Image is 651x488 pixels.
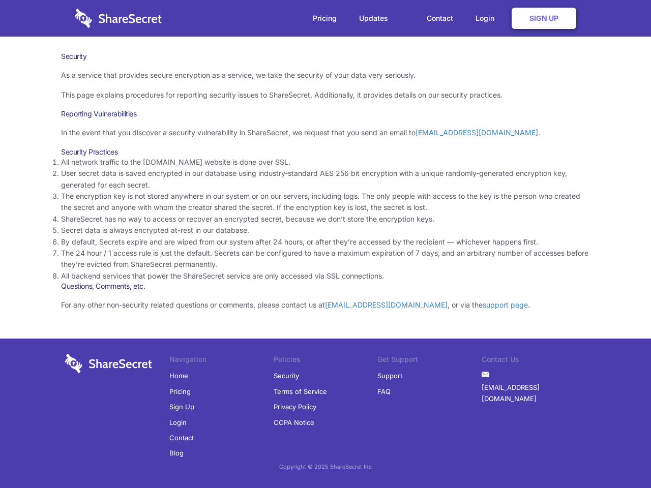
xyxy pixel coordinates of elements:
[61,248,590,270] li: The 24 hour / 1 access rule is just the default. Secrets can be configured to have a maximum expi...
[512,8,576,29] a: Sign Up
[377,354,482,368] li: Get Support
[61,213,590,225] li: ShareSecret has no way to access or recover an encrypted secret, because we don’t store the encry...
[61,147,590,157] h3: Security Practices
[482,354,586,368] li: Contact Us
[169,368,188,383] a: Home
[61,270,590,282] li: All backend services that power the ShareSecret service are only accessed via SSL connections.
[61,236,590,248] li: By default, Secrets expire and are wiped from our system after 24 hours, or after they’re accesse...
[325,300,448,309] a: [EMAIL_ADDRESS][DOMAIN_NAME]
[274,368,299,383] a: Security
[169,384,191,399] a: Pricing
[377,368,402,383] a: Support
[61,191,590,213] li: The encryption key is not stored anywhere in our system or on our servers, including logs. The on...
[61,109,590,118] h3: Reporting Vulnerabilities
[169,354,274,368] li: Navigation
[303,3,347,34] a: Pricing
[61,168,590,191] li: User secret data is saved encrypted in our database using industry-standard AES 256 bit encryptio...
[274,354,378,368] li: Policies
[61,299,590,311] p: For any other non-security related questions or comments, please contact us at , or via the .
[169,430,194,445] a: Contact
[61,70,590,81] p: As a service that provides secure encryption as a service, we take the security of your data very...
[417,3,463,34] a: Contact
[274,415,314,430] a: CCPA Notice
[75,9,162,28] img: logo-wordmark-white-trans-d4663122ce5f474addd5e946df7df03e33cb6a1c49d2221995e7729f52c070b2.svg
[416,128,538,137] a: [EMAIL_ADDRESS][DOMAIN_NAME]
[274,384,327,399] a: Terms of Service
[169,445,184,461] a: Blog
[61,282,590,291] h3: Questions, Comments, etc.
[65,354,152,373] img: logo-wordmark-white-trans-d4663122ce5f474addd5e946df7df03e33cb6a1c49d2221995e7729f52c070b2.svg
[465,3,510,34] a: Login
[61,157,590,168] li: All network traffic to the [DOMAIN_NAME] website is done over SSL.
[274,399,316,414] a: Privacy Policy
[61,52,590,61] h1: Security
[482,380,586,407] a: [EMAIL_ADDRESS][DOMAIN_NAME]
[61,89,590,101] p: This page explains procedures for reporting security issues to ShareSecret. Additionally, it prov...
[61,127,590,138] p: In the event that you discover a security vulnerability in ShareSecret, we request that you send ...
[61,225,590,236] li: Secret data is always encrypted at-rest in our database.
[483,300,528,309] a: support page
[169,415,187,430] a: Login
[377,384,391,399] a: FAQ
[169,399,194,414] a: Sign Up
